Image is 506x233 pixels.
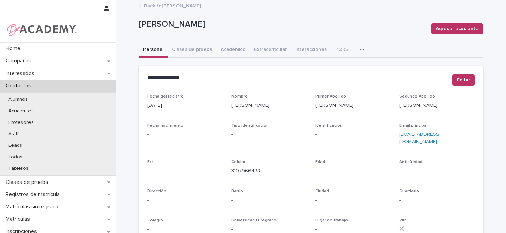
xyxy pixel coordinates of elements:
button: Editar [452,74,475,86]
p: - [147,167,223,175]
p: Registros de matrícula [3,191,65,198]
p: Campañas [3,58,37,64]
span: Email principal [399,124,428,128]
p: - [315,167,391,175]
p: Contactos [3,82,37,89]
span: Dirección [147,189,166,193]
span: Ext. [147,160,155,164]
p: Profesores [3,120,39,126]
button: PQRS [331,43,353,58]
span: VIP [399,218,406,222]
p: - [399,197,475,204]
span: Tipo identificación [231,124,269,128]
a: Back to[PERSON_NAME] [144,1,201,9]
p: - [231,131,307,138]
p: [PERSON_NAME] [139,19,426,29]
img: WPrjXfSUmiLcdUfaYY4Q [6,23,78,37]
p: Home [3,45,26,52]
span: Edad [315,160,325,164]
span: Colegio [147,218,163,222]
p: - [399,167,475,175]
p: Leads [3,142,28,148]
a: [EMAIL_ADDRESS][DOMAIN_NAME] [399,132,441,144]
span: Lugar de trabajo [315,218,348,222]
p: Clases de prueba [3,179,54,186]
button: Interacciones [291,43,331,58]
span: Antigüedad [399,160,422,164]
span: Universidad | Pregrado [231,218,277,222]
span: Celular [231,160,245,164]
span: Agregar acudiente [436,25,479,32]
p: [PERSON_NAME] [399,102,475,109]
button: Agregar acudiente [431,23,483,34]
p: Matriculas [3,216,35,222]
span: Fecha del registro [147,94,184,99]
span: Primer Apellido [315,94,346,99]
span: Segundo Apellido [399,94,435,99]
p: [PERSON_NAME] [231,102,307,109]
p: Todos [3,154,28,160]
button: Personal [139,43,168,58]
p: [PERSON_NAME] [315,102,391,109]
p: Interesados [3,70,40,77]
p: [DATE] [147,102,223,109]
p: - [139,32,423,38]
p: - [231,197,307,204]
span: Identificación [315,124,343,128]
span: Ciudad [315,189,329,193]
p: Tableros [3,166,34,172]
p: - [147,131,223,138]
button: Extracurricular [250,43,291,58]
button: Clases de prueba [168,43,216,58]
p: Alumnos [3,96,33,102]
p: Staff [3,131,24,137]
a: 3107966488 [231,168,260,173]
p: Acudientes [3,108,39,114]
span: Editar [457,76,470,84]
p: - [147,197,223,204]
span: Guardería [399,189,419,193]
span: Fecha nacimiento [147,124,183,128]
button: Académico [216,43,250,58]
span: Nombre [231,94,248,99]
p: - [315,197,391,204]
span: Barrio [231,189,243,193]
p: Matrículas sin registro [3,204,64,210]
p: - [315,131,391,138]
